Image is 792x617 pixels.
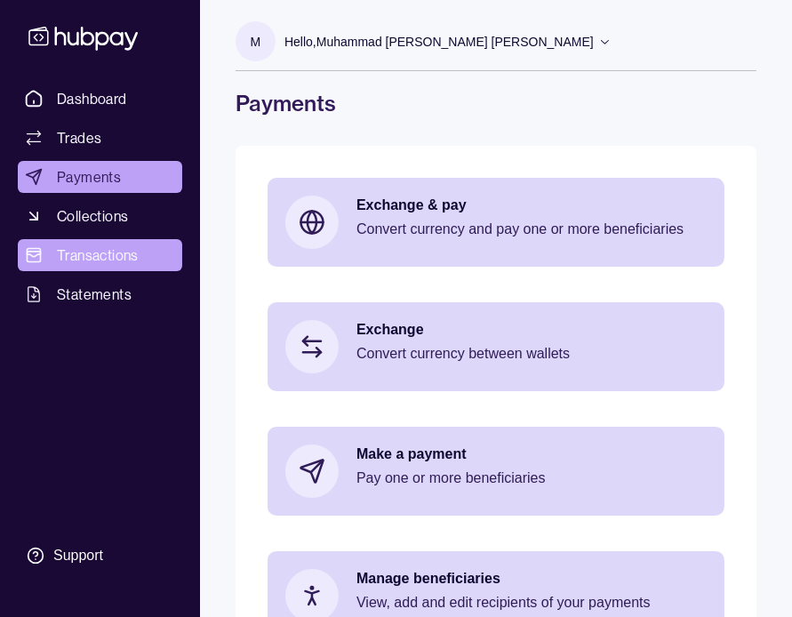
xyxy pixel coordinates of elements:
[356,593,707,613] p: View, add and edit recipients of your payments
[284,32,594,52] p: Hello, Muhammad [PERSON_NAME] [PERSON_NAME]
[57,244,139,266] span: Transactions
[57,127,101,148] span: Trades
[268,427,724,516] a: Make a paymentPay one or more beneficiaries
[53,546,103,565] div: Support
[251,32,261,52] p: M
[356,220,707,239] p: Convert currency and pay one or more beneficiaries
[356,196,707,215] p: Exchange & pay
[18,537,182,574] a: Support
[236,89,756,117] h1: Payments
[18,278,182,310] a: Statements
[268,302,724,391] a: ExchangeConvert currency between wallets
[356,469,707,488] p: Pay one or more beneficiaries
[356,344,707,364] p: Convert currency between wallets
[18,161,182,193] a: Payments
[356,569,707,589] p: Manage beneficiaries
[18,122,182,154] a: Trades
[356,445,707,464] p: Make a payment
[268,178,724,267] a: Exchange & payConvert currency and pay one or more beneficiaries
[57,166,121,188] span: Payments
[18,239,182,271] a: Transactions
[18,200,182,232] a: Collections
[356,320,707,340] p: Exchange
[57,205,128,227] span: Collections
[57,88,127,109] span: Dashboard
[18,83,182,115] a: Dashboard
[57,284,132,305] span: Statements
